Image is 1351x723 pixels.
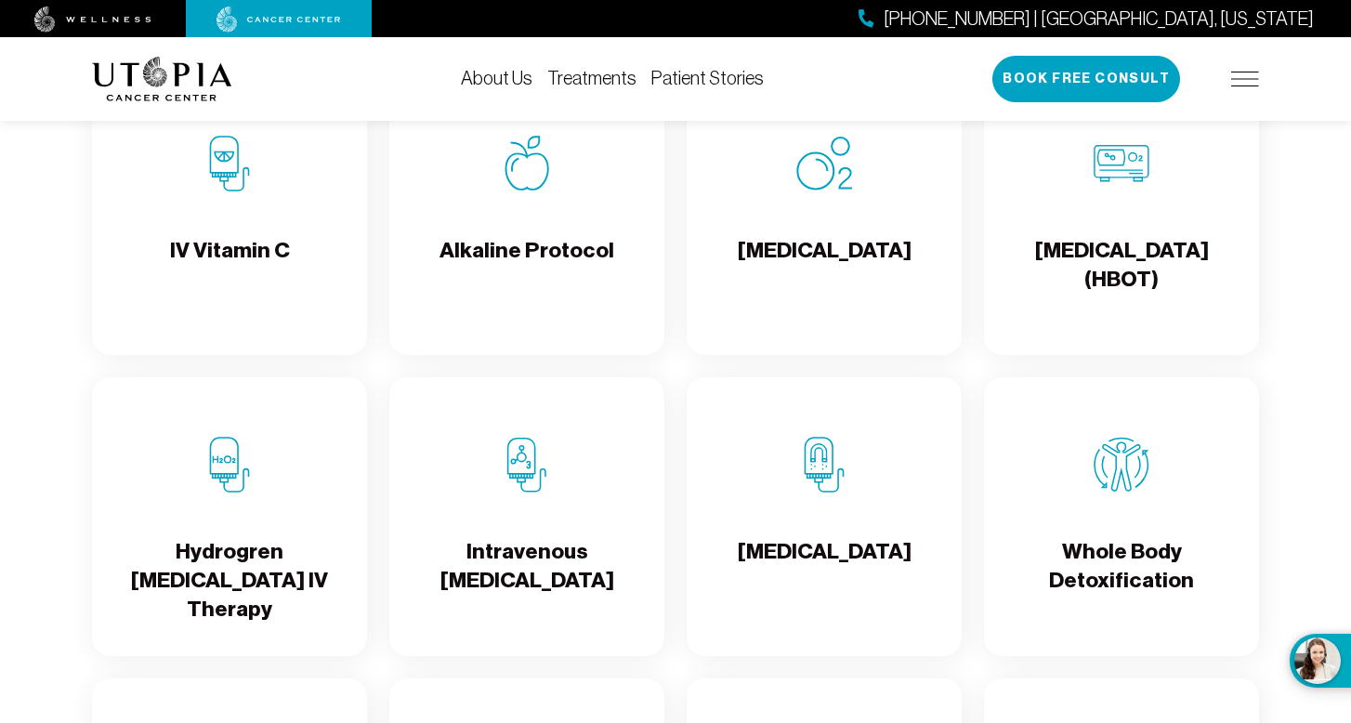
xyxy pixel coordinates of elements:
img: Hydrogren Peroxide IV Therapy [202,437,257,493]
img: icon-hamburger [1231,72,1259,86]
a: Hydrogren Peroxide IV TherapyHydrogren [MEDICAL_DATA] IV Therapy [92,377,367,656]
span: [PHONE_NUMBER] | [GEOGRAPHIC_DATA], [US_STATE] [884,6,1314,33]
img: Chelation Therapy [796,437,852,493]
a: Oxygen Therapy[MEDICAL_DATA] [687,76,962,355]
img: Alkaline Protocol [499,136,555,191]
button: Book Free Consult [992,56,1180,102]
img: cancer center [216,7,341,33]
a: Intravenous Ozone TherapyIntravenous [MEDICAL_DATA] [389,377,664,656]
img: Intravenous Ozone Therapy [499,437,555,493]
h4: [MEDICAL_DATA] [738,537,912,598]
a: Patient Stories [651,68,764,88]
img: Oxygen Therapy [796,136,852,191]
a: Whole Body DetoxificationWhole Body Detoxification [984,377,1259,656]
a: Alkaline ProtocolAlkaline Protocol [389,76,664,355]
img: Hyperbaric Oxygen Therapy (HBOT) [1094,136,1149,191]
a: Chelation Therapy[MEDICAL_DATA] [687,377,962,656]
h4: Intravenous [MEDICAL_DATA] [404,537,649,598]
h4: Whole Body Detoxification [999,537,1244,598]
a: Treatments [547,68,636,88]
h4: [MEDICAL_DATA] [738,236,912,296]
h4: IV Vitamin C [170,236,290,296]
img: IV Vitamin C [202,136,257,191]
a: [PHONE_NUMBER] | [GEOGRAPHIC_DATA], [US_STATE] [859,6,1314,33]
a: About Us [461,68,532,88]
h4: [MEDICAL_DATA] (HBOT) [999,236,1244,296]
img: wellness [34,7,151,33]
h4: Hydrogren [MEDICAL_DATA] IV Therapy [107,537,352,624]
img: logo [92,57,232,101]
a: IV Vitamin CIV Vitamin C [92,76,367,355]
a: Hyperbaric Oxygen Therapy (HBOT)[MEDICAL_DATA] (HBOT) [984,76,1259,355]
img: Whole Body Detoxification [1094,437,1149,493]
h4: Alkaline Protocol [439,236,614,296]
